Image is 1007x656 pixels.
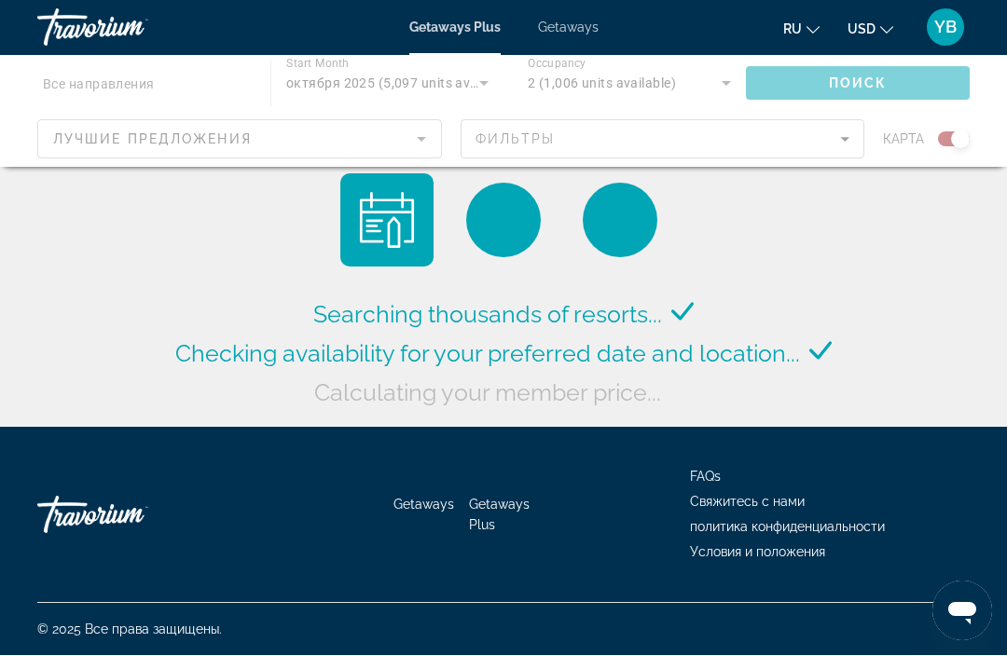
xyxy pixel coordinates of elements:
span: © 2025 Все права защищены. [37,622,222,637]
iframe: Кнопка запуска окна обмена сообщениями [932,581,992,641]
button: User Menu [921,8,970,48]
a: Getaways [393,498,454,512]
a: Getaways Plus [409,20,501,35]
span: Calculating your member price... [314,379,661,407]
a: Свяжитесь с нами [690,495,805,510]
a: Go Home [37,487,224,543]
a: Getaways [538,20,599,35]
span: YB [934,19,957,37]
a: Travorium [37,4,224,52]
a: Условия и положения [690,545,825,560]
span: USD [848,22,876,37]
button: Change language [783,16,820,43]
button: Change currency [848,16,893,43]
a: Getaways Plus [469,498,530,533]
a: политика конфиденциальности [690,520,885,535]
span: ru [783,22,802,37]
span: Checking availability for your preferred date and location... [175,340,800,368]
a: FAQs [690,470,721,485]
span: Searching thousands of resorts... [313,301,662,329]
